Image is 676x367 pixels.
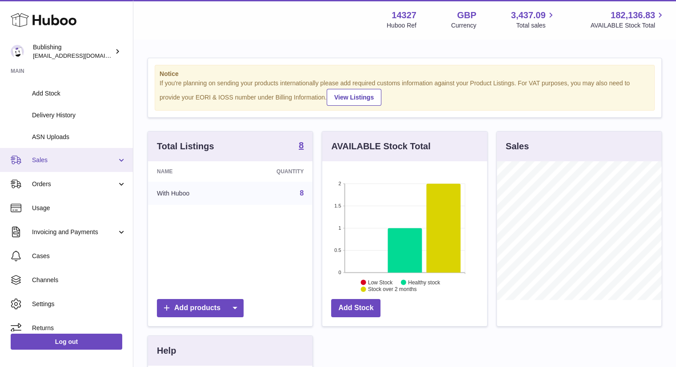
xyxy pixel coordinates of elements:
h3: Total Listings [157,140,214,152]
th: Name [148,161,235,182]
span: AVAILABLE Stock Total [590,21,665,30]
strong: Notice [160,70,650,78]
span: Delivery History [32,111,126,120]
h3: Sales [506,140,529,152]
span: 182,136.83 [611,9,655,21]
div: Currency [451,21,476,30]
span: ASN Uploads [32,133,126,141]
div: Huboo Ref [387,21,416,30]
span: Cases [32,252,126,260]
span: Orders [32,180,117,188]
h3: AVAILABLE Stock Total [331,140,430,152]
th: Quantity [235,161,312,182]
strong: 8 [299,141,304,150]
a: Add Stock [331,299,380,317]
span: Invoicing and Payments [32,228,117,236]
span: [EMAIL_ADDRESS][DOMAIN_NAME] [33,52,131,59]
text: Healthy stock [408,279,440,285]
h3: Help [157,345,176,357]
span: Sales [32,156,117,164]
span: Returns [32,324,126,332]
text: 2 [339,181,341,186]
span: Usage [32,204,126,212]
a: 8 [300,189,304,197]
a: 8 [299,141,304,152]
div: If you're planning on sending your products internationally please add required customs informati... [160,79,650,106]
strong: 14327 [392,9,416,21]
a: 3,437.09 Total sales [511,9,556,30]
td: With Huboo [148,182,235,205]
a: View Listings [327,89,381,106]
div: Bublishing [33,43,113,60]
text: 0 [339,270,341,275]
span: Add Stock [32,89,126,98]
span: Total sales [516,21,556,30]
text: 0.5 [335,247,341,253]
text: 1 [339,225,341,231]
span: 3,437.09 [511,9,546,21]
span: Channels [32,276,126,284]
img: regine@bublishing.com [11,45,24,58]
text: Stock over 2 months [368,286,416,292]
span: Settings [32,300,126,308]
strong: GBP [457,9,476,21]
text: 1.5 [335,203,341,208]
a: Log out [11,334,122,350]
a: Add products [157,299,244,317]
text: Low Stock [368,279,393,285]
a: 182,136.83 AVAILABLE Stock Total [590,9,665,30]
